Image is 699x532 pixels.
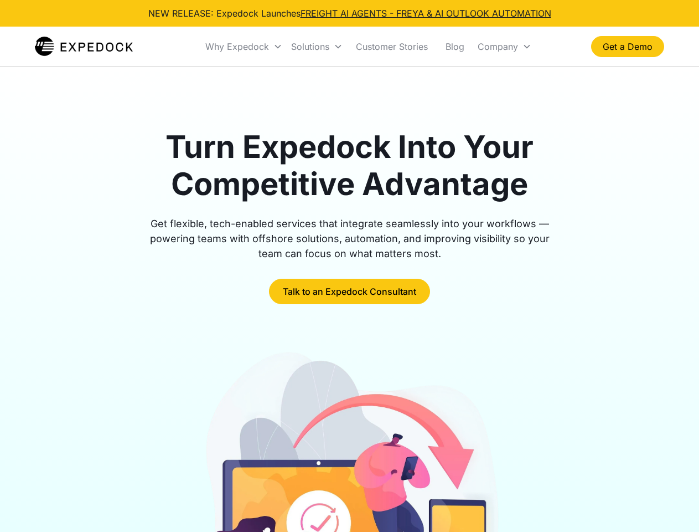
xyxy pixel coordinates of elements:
[35,35,133,58] a: home
[35,35,133,58] img: Expedock Logo
[205,41,269,52] div: Why Expedock
[347,28,437,65] a: Customer Stories
[201,28,287,65] div: Why Expedock
[137,129,562,203] h1: Turn Expedock Into Your Competitive Advantage
[437,28,473,65] a: Blog
[301,8,551,19] a: FREIGHT AI AGENTS - FREYA & AI OUTLOOK AUTOMATION
[269,279,430,304] a: Talk to an Expedock Consultant
[148,7,551,20] div: NEW RELEASE: Expedock Launches
[287,28,347,65] div: Solutions
[591,36,664,57] a: Get a Demo
[478,41,518,52] div: Company
[473,28,536,65] div: Company
[644,479,699,532] iframe: Chat Widget
[137,216,562,261] div: Get flexible, tech-enabled services that integrate seamlessly into your workflows — powering team...
[291,41,329,52] div: Solutions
